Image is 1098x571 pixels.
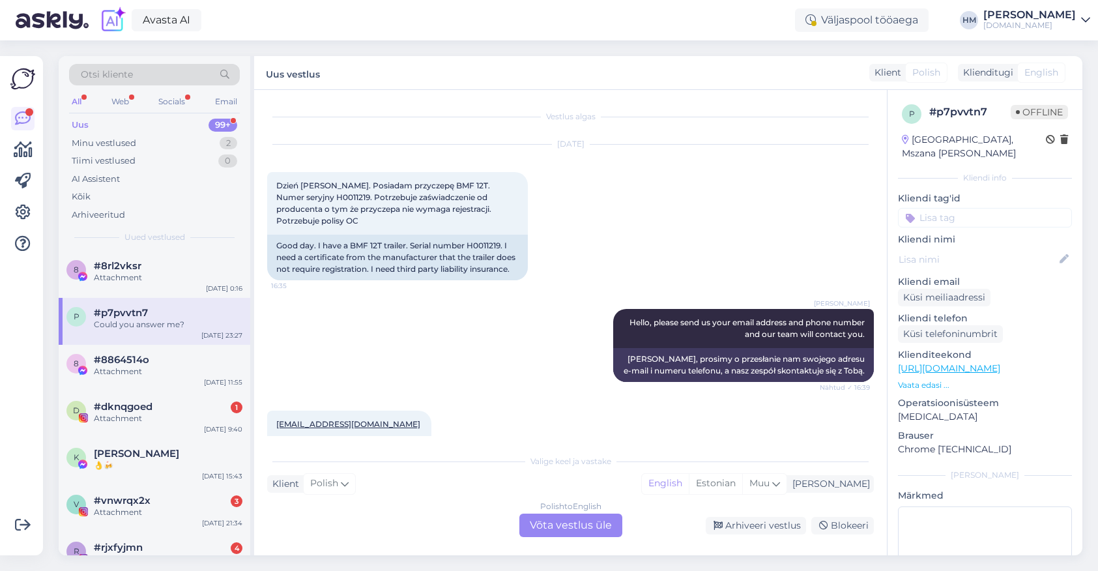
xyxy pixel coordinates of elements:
[276,181,493,226] span: Dzień [PERSON_NAME]. Posiadam przyczepę BMF 12T. Numer seryjny H0011219. Potrzebuje zaświadczenie...
[94,401,152,413] span: #dknqgoed
[898,348,1072,362] p: Klienditeekond
[202,471,242,481] div: [DATE] 15:43
[220,137,237,150] div: 2
[267,235,528,280] div: Good day. I have a BMF 12T trailer. Serial number H0011219. I need a certificate from the manufac...
[898,379,1072,391] p: Vaata edasi ...
[898,429,1072,443] p: Brauser
[898,172,1072,184] div: Kliendi info
[960,11,978,29] div: HM
[218,154,237,168] div: 0
[795,8,929,32] div: Väljaspool tööaega
[94,506,242,518] div: Attachment
[94,542,143,553] span: #rjxfyjmn
[72,154,136,168] div: Tiimi vestlused
[231,542,242,554] div: 4
[898,396,1072,410] p: Operatsioonisüsteem
[156,93,188,110] div: Socials
[958,66,1013,80] div: Klienditugi
[899,252,1057,267] input: Lisa nimi
[267,111,874,123] div: Vestlus algas
[820,383,870,392] span: Nähtud ✓ 16:39
[310,476,338,491] span: Polish
[74,312,79,321] span: p
[94,354,149,366] span: #8864514o
[74,359,79,368] span: 8
[73,405,79,415] span: d
[94,319,242,330] div: Could you answer me?
[209,119,237,132] div: 99+
[811,517,874,534] div: Blokeeri
[201,330,242,340] div: [DATE] 23:27
[72,190,91,203] div: Kõik
[69,93,84,110] div: All
[94,307,148,319] span: #p7pvvtn7
[266,64,320,81] label: Uus vestlus
[94,460,242,471] div: 👌🍻
[72,119,89,132] div: Uus
[94,553,242,565] div: Attachment
[202,518,242,528] div: [DATE] 21:34
[10,66,35,91] img: Askly Logo
[898,275,1072,289] p: Kliendi email
[909,109,915,119] span: p
[204,377,242,387] div: [DATE] 11:55
[898,410,1072,424] p: [MEDICAL_DATA]
[787,477,870,491] div: [PERSON_NAME]
[99,7,126,34] img: explore-ai
[898,233,1072,246] p: Kliendi nimi
[898,489,1072,503] p: Märkmed
[94,272,242,284] div: Attachment
[132,9,201,31] a: Avasta AI
[898,469,1072,481] div: [PERSON_NAME]
[706,517,806,534] div: Arhiveeri vestlus
[74,265,79,274] span: 8
[898,325,1003,343] div: Küsi telefoninumbrit
[81,68,133,81] span: Otsi kliente
[212,93,240,110] div: Email
[276,419,420,429] a: [EMAIL_ADDRESS][DOMAIN_NAME]
[267,456,874,467] div: Valige keel ja vastake
[749,477,770,489] span: Muu
[983,10,1090,31] a: [PERSON_NAME][DOMAIN_NAME]
[929,104,1011,120] div: # p7pvvtn7
[898,312,1072,325] p: Kliendi telefon
[109,93,132,110] div: Web
[983,10,1076,20] div: [PERSON_NAME]
[206,284,242,293] div: [DATE] 0:16
[629,317,867,339] span: Hello, please send us your email address and phone number and our team will contact you.
[94,448,179,460] span: Kjell Johansson
[267,138,874,150] div: [DATE]
[642,474,689,493] div: English
[902,133,1046,160] div: [GEOGRAPHIC_DATA], Mszana [PERSON_NAME]
[689,474,742,493] div: Estonian
[898,192,1072,205] p: Kliendi tag'id
[72,209,125,222] div: Arhiveeritud
[814,299,870,308] span: [PERSON_NAME]
[94,413,242,424] div: Attachment
[72,173,120,186] div: AI Assistent
[74,499,79,509] span: v
[231,402,242,413] div: 1
[267,477,299,491] div: Klient
[124,231,185,243] span: Uued vestlused
[94,260,141,272] span: #8rl2vksr
[72,137,136,150] div: Minu vestlused
[898,443,1072,456] p: Chrome [TECHNICAL_ID]
[74,546,79,556] span: r
[898,289,990,306] div: Küsi meiliaadressi
[898,208,1072,227] input: Lisa tag
[869,66,901,80] div: Klient
[94,495,151,506] span: #vnwrqx2x
[1011,105,1068,119] span: Offline
[898,362,1000,374] a: [URL][DOMAIN_NAME]
[74,452,79,462] span: K
[231,495,242,507] div: 3
[1024,66,1058,80] span: English
[983,20,1076,31] div: [DOMAIN_NAME]
[519,514,622,537] div: Võta vestlus üle
[912,66,940,80] span: Polish
[271,281,320,291] span: 16:35
[613,348,874,382] div: [PERSON_NAME], prosimy o przesłanie nam swojego adresu e-mail i numeru telefonu, a nasz zespół sk...
[204,424,242,434] div: [DATE] 9:40
[540,501,601,512] div: Polish to English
